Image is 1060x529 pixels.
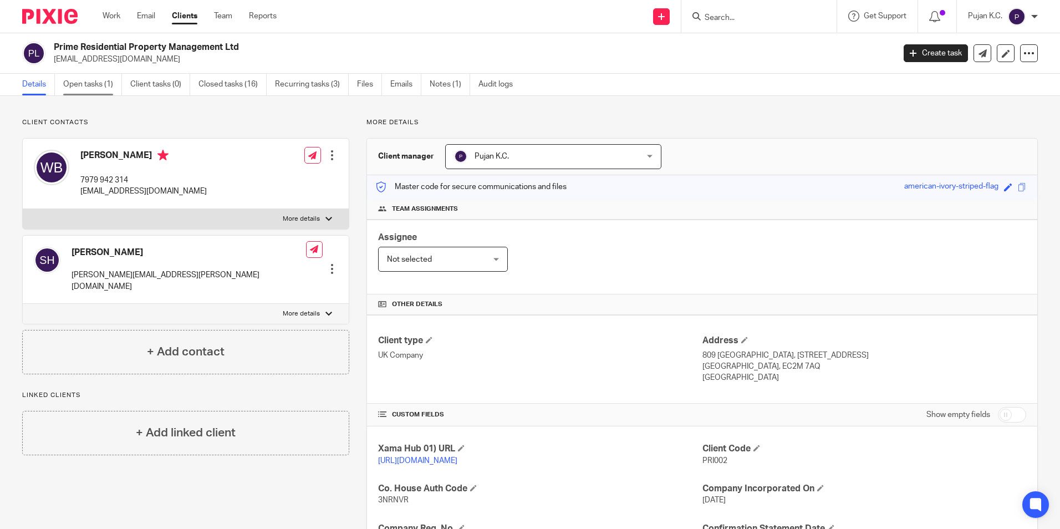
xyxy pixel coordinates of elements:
[378,350,702,361] p: UK Company
[904,181,998,194] div: american-ivory-striped-flag
[157,150,169,161] i: Primary
[375,181,567,192] p: Master code for secure communications and files
[172,11,197,22] a: Clients
[378,483,702,495] h4: Co. House Auth Code
[904,44,968,62] a: Create task
[249,11,277,22] a: Reports
[72,269,306,292] p: [PERSON_NAME][EMAIL_ADDRESS][PERSON_NAME][DOMAIN_NAME]
[378,335,702,347] h4: Client type
[22,391,349,400] p: Linked clients
[864,12,906,20] span: Get Support
[214,11,232,22] a: Team
[198,74,267,95] a: Closed tasks (16)
[702,335,1026,347] h4: Address
[475,152,509,160] span: Pujan K.C.
[357,74,382,95] a: Files
[22,118,349,127] p: Client contacts
[702,361,1026,372] p: [GEOGRAPHIC_DATA], EC2M 7AQ
[22,9,78,24] img: Pixie
[80,175,207,186] p: 7979 942 314
[378,151,434,162] h3: Client manager
[34,247,60,273] img: svg%3E
[378,233,417,242] span: Assignee
[704,13,803,23] input: Search
[702,372,1026,383] p: [GEOGRAPHIC_DATA]
[72,247,306,258] h4: [PERSON_NAME]
[275,74,349,95] a: Recurring tasks (3)
[378,496,409,504] span: 3NRNVR
[22,74,55,95] a: Details
[926,409,990,420] label: Show empty fields
[702,350,1026,361] p: 809 [GEOGRAPHIC_DATA], [STREET_ADDRESS]
[378,410,702,419] h4: CUSTOM FIELDS
[130,74,190,95] a: Client tasks (0)
[283,215,320,223] p: More details
[702,496,726,504] span: [DATE]
[478,74,521,95] a: Audit logs
[702,443,1026,455] h4: Client Code
[392,300,442,309] span: Other details
[80,150,207,164] h4: [PERSON_NAME]
[702,483,1026,495] h4: Company Incorporated On
[103,11,120,22] a: Work
[137,11,155,22] a: Email
[54,42,720,53] h2: Prime Residential Property Management Ltd
[54,54,887,65] p: [EMAIL_ADDRESS][DOMAIN_NAME]
[80,186,207,197] p: [EMAIL_ADDRESS][DOMAIN_NAME]
[366,118,1038,127] p: More details
[1008,8,1026,26] img: svg%3E
[387,256,432,263] span: Not selected
[147,343,225,360] h4: + Add contact
[378,443,702,455] h4: Xama Hub 01) URL
[702,457,727,465] span: PRI002
[454,150,467,163] img: svg%3E
[22,42,45,65] img: svg%3E
[283,309,320,318] p: More details
[390,74,421,95] a: Emails
[430,74,470,95] a: Notes (1)
[136,424,236,441] h4: + Add linked client
[378,457,457,465] a: [URL][DOMAIN_NAME]
[968,11,1002,22] p: Pujan K.C.
[392,205,458,213] span: Team assignments
[63,74,122,95] a: Open tasks (1)
[34,150,69,185] img: svg%3E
